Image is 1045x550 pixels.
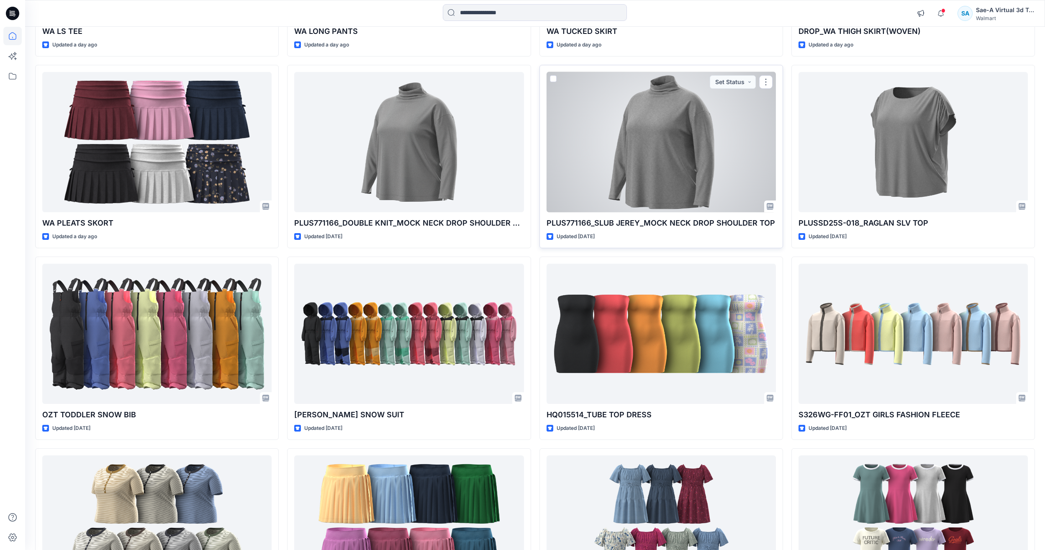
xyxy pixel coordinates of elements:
[304,232,342,241] p: Updated [DATE]
[809,424,847,433] p: Updated [DATE]
[42,26,272,37] p: WA LS TEE
[42,264,272,404] a: OZT TODDLER SNOW BIB
[799,409,1028,421] p: S326WG-FF01_OZT GIRLS FASHION FLEECE
[52,232,97,241] p: Updated a day ago
[294,217,524,229] p: PLUS771166_DOUBLE KNIT_MOCK NECK DROP SHOULDER TOP
[976,15,1035,21] div: Walmart
[958,6,973,21] div: SA
[547,264,776,404] a: HQ015514_TUBE TOP DRESS
[809,232,847,241] p: Updated [DATE]
[294,264,524,404] a: OZT TODDLER SNOW SUIT
[547,217,776,229] p: PLUS771166_SLUB JEREY_MOCK NECK DROP SHOULDER TOP
[52,41,97,49] p: Updated a day ago
[294,72,524,212] a: PLUS771166_DOUBLE KNIT_MOCK NECK DROP SHOULDER TOP
[294,409,524,421] p: [PERSON_NAME] SNOW SUIT
[547,409,776,421] p: HQ015514_TUBE TOP DRESS
[799,26,1028,37] p: DROP_WA THIGH SKIRT(WOVEN)
[52,424,90,433] p: Updated [DATE]
[547,72,776,212] a: PLUS771166_SLUB JEREY_MOCK NECK DROP SHOULDER TOP
[42,72,272,212] a: WA PLEATS SKORT
[294,26,524,37] p: WA LONG PANTS
[809,41,853,49] p: Updated a day ago
[42,409,272,421] p: OZT TODDLER SNOW BIB
[976,5,1035,15] div: Sae-A Virtual 3d Team
[547,26,776,37] p: WA TUCKED SKIRT
[304,41,349,49] p: Updated a day ago
[42,217,272,229] p: WA PLEATS SKORT
[557,232,595,241] p: Updated [DATE]
[557,41,601,49] p: Updated a day ago
[799,264,1028,404] a: S326WG-FF01_OZT GIRLS FASHION FLEECE
[799,72,1028,212] a: PLUSSD25S-018_RAGLAN SLV TOP
[799,217,1028,229] p: PLUSSD25S-018_RAGLAN SLV TOP
[304,424,342,433] p: Updated [DATE]
[557,424,595,433] p: Updated [DATE]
